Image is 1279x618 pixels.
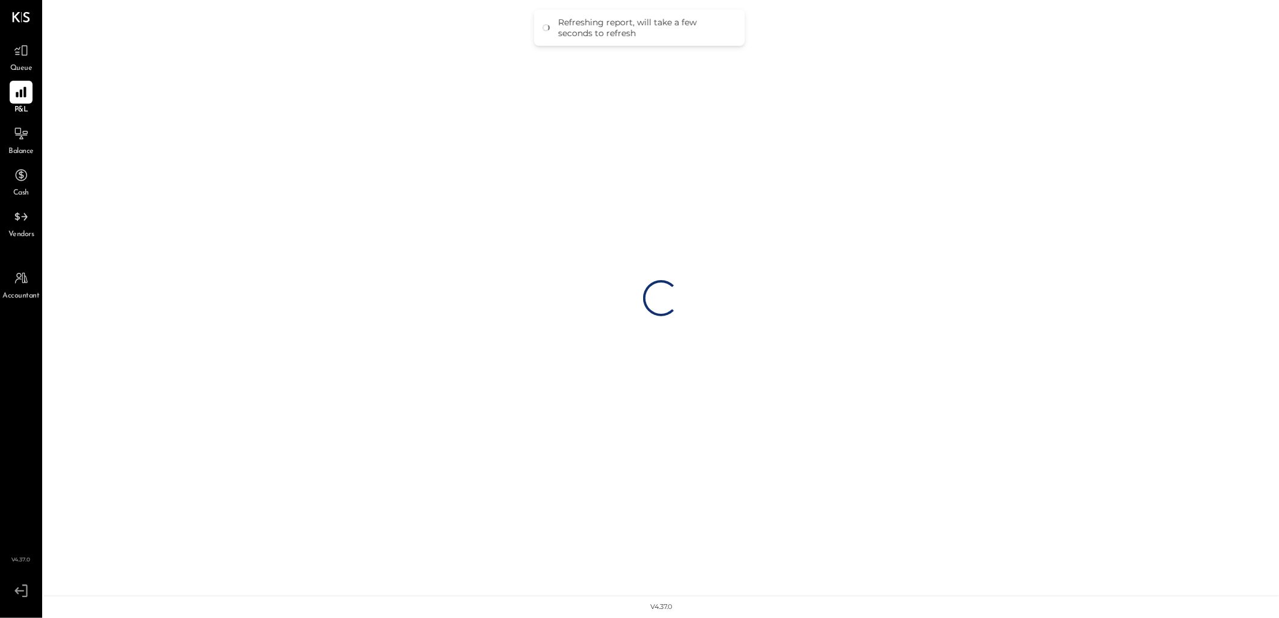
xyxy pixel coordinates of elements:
[13,188,29,199] span: Cash
[1,164,42,199] a: Cash
[8,229,34,240] span: Vendors
[1,39,42,74] a: Queue
[1,81,42,116] a: P&L
[8,146,34,157] span: Balance
[558,17,733,39] div: Refreshing report, will take a few seconds to refresh
[14,105,28,116] span: P&L
[1,122,42,157] a: Balance
[1,267,42,302] a: Accountant
[10,63,33,74] span: Queue
[650,602,672,612] div: v 4.37.0
[1,205,42,240] a: Vendors
[3,291,40,302] span: Accountant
